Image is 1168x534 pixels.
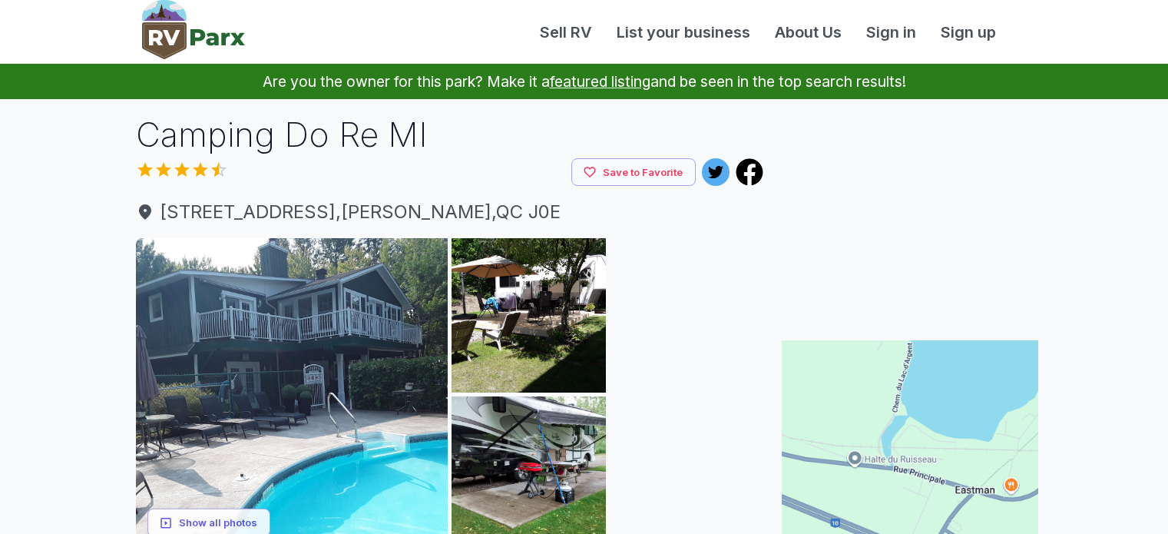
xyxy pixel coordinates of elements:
[928,21,1008,44] a: Sign up
[763,21,854,44] a: About Us
[18,64,1150,99] p: Are you the owner for this park? Make it a and be seen in the top search results!
[136,198,764,226] a: [STREET_ADDRESS],[PERSON_NAME],QC J0E
[136,111,764,158] h1: Camping Do Re MI
[782,111,1038,303] iframe: Advertisement
[610,238,764,393] img: AAcXr8pw-TlDXZ5Ru1hq3mXopG1vmDHSB83pW-ewkRIZXFrBGd6XNEDpFwNf7Pw5fANF13JqhQtBFcZeSip-4yRfPJJwgqzL8...
[571,158,696,187] button: Save to Favorite
[528,21,604,44] a: Sell RV
[550,72,650,91] a: featured listing
[452,238,606,393] img: AAcXr8paC68eLg6_z60DzKkxFKqUmcqwLjx7Hv_VEw8m5aHWkfTb1gp4Y_DSkmgsootP2My6FMjfc0BpDi6xGgBT_wMRFqUk5...
[604,21,763,44] a: List your business
[136,198,764,226] span: [STREET_ADDRESS] , [PERSON_NAME] , QC J0E
[854,21,928,44] a: Sign in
